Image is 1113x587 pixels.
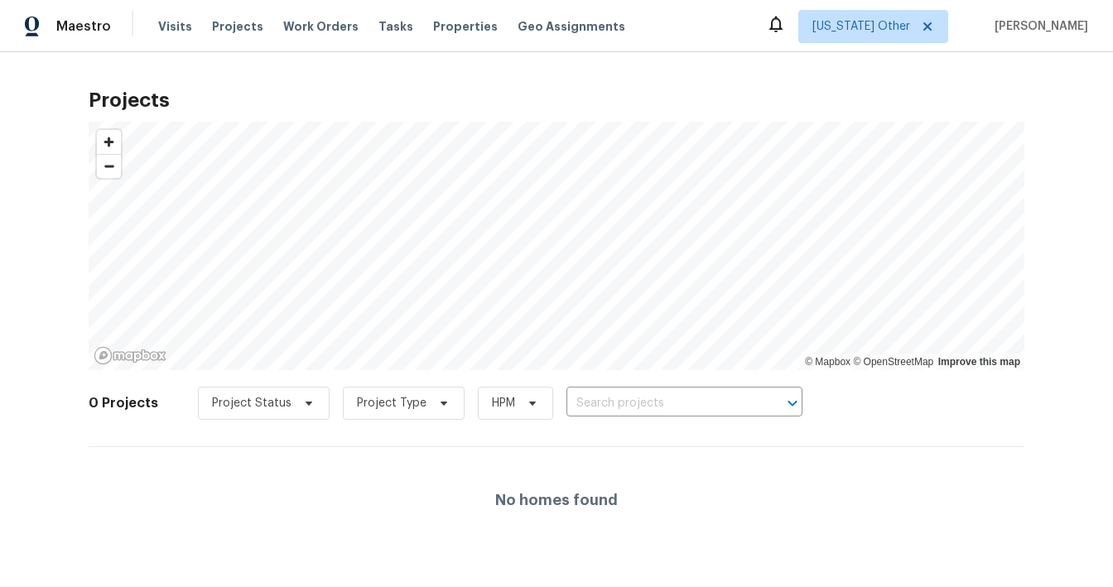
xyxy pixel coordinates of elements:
[433,18,498,35] span: Properties
[781,392,804,415] button: Open
[283,18,359,35] span: Work Orders
[89,122,1024,370] canvas: Map
[938,356,1020,368] a: Improve this map
[492,395,515,411] span: HPM
[357,395,426,411] span: Project Type
[97,155,121,178] span: Zoom out
[212,395,291,411] span: Project Status
[495,492,618,508] h4: No homes found
[853,356,933,368] a: OpenStreetMap
[566,391,756,416] input: Search projects
[812,18,910,35] span: [US_STATE] Other
[518,18,625,35] span: Geo Assignments
[988,18,1088,35] span: [PERSON_NAME]
[97,130,121,154] button: Zoom in
[94,346,166,365] a: Mapbox homepage
[212,18,263,35] span: Projects
[89,92,1024,108] h2: Projects
[158,18,192,35] span: Visits
[56,18,111,35] span: Maestro
[89,395,158,411] h2: 0 Projects
[805,356,850,368] a: Mapbox
[378,21,413,32] span: Tasks
[97,154,121,178] button: Zoom out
